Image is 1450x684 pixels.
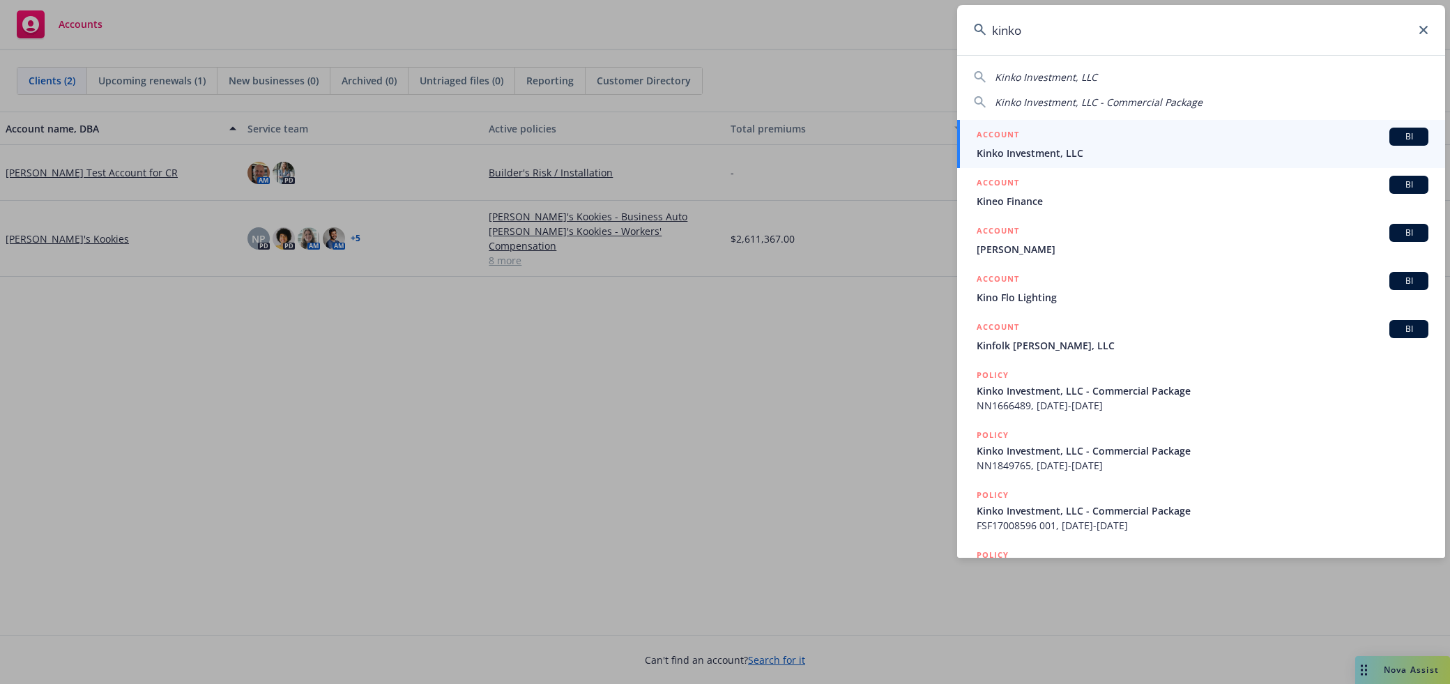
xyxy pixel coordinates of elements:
[977,548,1009,562] h5: POLICY
[957,120,1445,168] a: ACCOUNTBIKinko Investment, LLC
[977,194,1428,208] span: Kineo Finance
[1395,130,1423,143] span: BI
[957,360,1445,420] a: POLICYKinko Investment, LLC - Commercial PackageNN1666489, [DATE]-[DATE]
[957,480,1445,540] a: POLICYKinko Investment, LLC - Commercial PackageFSF17008596 001, [DATE]-[DATE]
[957,264,1445,312] a: ACCOUNTBIKino Flo Lighting
[995,70,1097,84] span: Kinko Investment, LLC
[957,168,1445,216] a: ACCOUNTBIKineo Finance
[957,5,1445,55] input: Search...
[957,312,1445,360] a: ACCOUNTBIKinfolk [PERSON_NAME], LLC
[977,383,1428,398] span: Kinko Investment, LLC - Commercial Package
[977,290,1428,305] span: Kino Flo Lighting
[977,488,1009,502] h5: POLICY
[957,420,1445,480] a: POLICYKinko Investment, LLC - Commercial PackageNN1849765, [DATE]-[DATE]
[977,458,1428,473] span: NN1849765, [DATE]-[DATE]
[977,443,1428,458] span: Kinko Investment, LLC - Commercial Package
[977,518,1428,533] span: FSF17008596 001, [DATE]-[DATE]
[977,368,1009,382] h5: POLICY
[977,242,1428,257] span: [PERSON_NAME]
[977,320,1019,337] h5: ACCOUNT
[977,224,1019,241] h5: ACCOUNT
[977,146,1428,160] span: Kinko Investment, LLC
[977,272,1019,289] h5: ACCOUNT
[1395,275,1423,287] span: BI
[1395,323,1423,335] span: BI
[977,128,1019,144] h5: ACCOUNT
[977,503,1428,518] span: Kinko Investment, LLC - Commercial Package
[977,398,1428,413] span: NN1666489, [DATE]-[DATE]
[977,176,1019,192] h5: ACCOUNT
[1395,178,1423,191] span: BI
[977,428,1009,442] h5: POLICY
[977,338,1428,353] span: Kinfolk [PERSON_NAME], LLC
[995,96,1203,109] span: Kinko Investment, LLC - Commercial Package
[1395,227,1423,239] span: BI
[957,216,1445,264] a: ACCOUNTBI[PERSON_NAME]
[957,540,1445,600] a: POLICY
